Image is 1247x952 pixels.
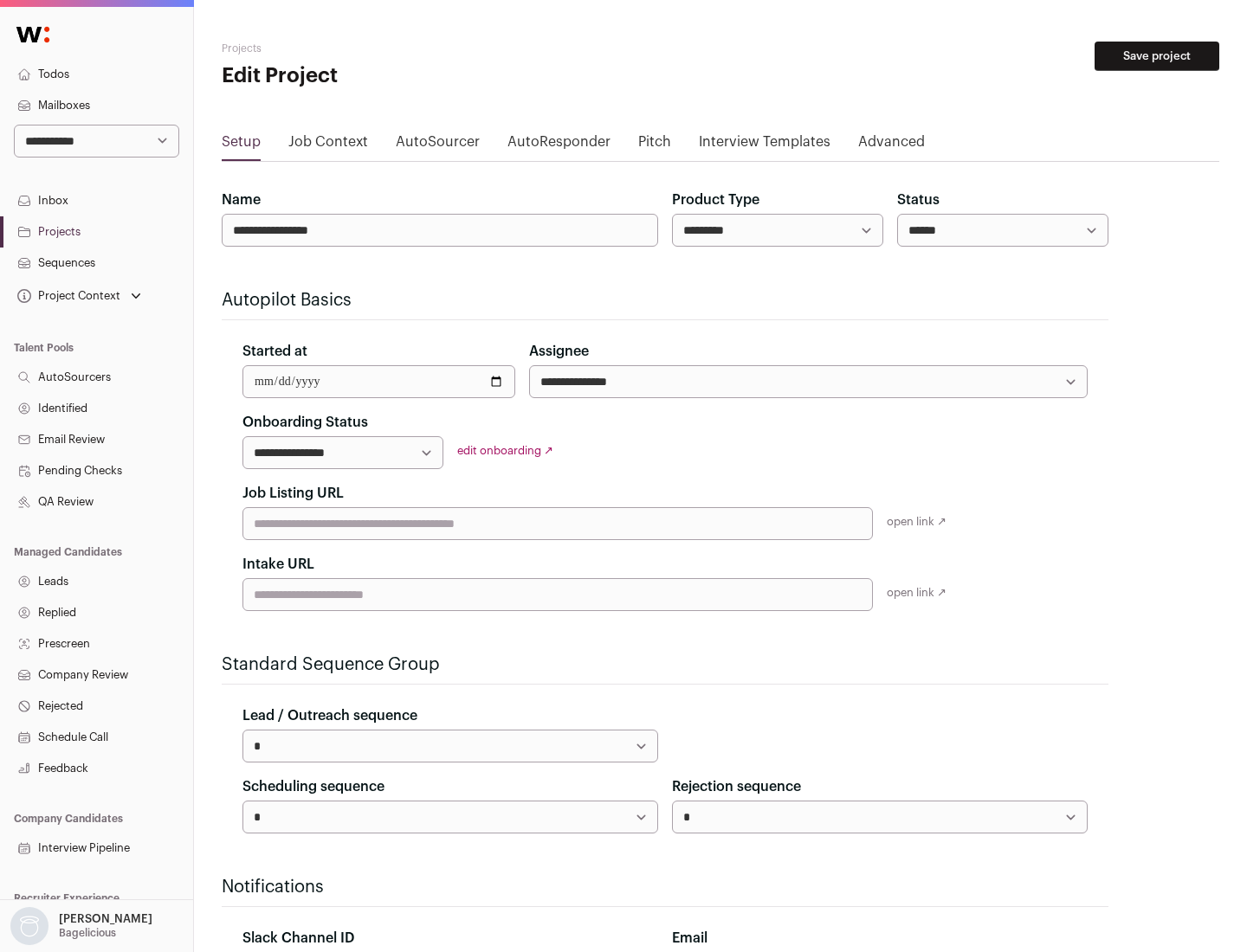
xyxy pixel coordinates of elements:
[672,928,1088,949] div: Email
[222,288,1108,312] h2: Autopilot Basics
[14,289,120,303] div: Project Context
[242,483,344,504] label: Job Listing URL
[222,653,1108,677] h2: Standard Sequence Group
[242,341,307,362] label: Started at
[14,284,145,308] button: Open dropdown
[7,17,59,52] img: Wellfound
[396,132,480,159] a: AutoSourcer
[59,926,116,940] p: Bagelicious
[897,190,940,210] label: Status
[242,705,417,726] label: Lead / Outreach sequence
[242,412,368,433] label: Onboarding Status
[858,132,925,159] a: Advanced
[529,341,589,362] label: Assignee
[672,190,759,210] label: Product Type
[242,554,314,575] label: Intake URL
[222,62,554,90] h1: Edit Project
[638,132,671,159] a: Pitch
[672,776,801,797] label: Rejection sequence
[457,445,553,456] a: edit onboarding ↗
[10,907,48,945] img: nopic.png
[222,875,1108,899] h2: Notifications
[288,132,368,159] a: Job Context
[7,907,156,945] button: Open dropdown
[222,190,261,210] label: Name
[59,912,152,926] p: [PERSON_NAME]
[507,132,611,159] a: AutoResponder
[222,132,261,159] a: Setup
[1095,42,1219,71] button: Save project
[699,132,830,159] a: Interview Templates
[242,928,354,949] label: Slack Channel ID
[242,776,384,797] label: Scheduling sequence
[222,42,554,55] h2: Projects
